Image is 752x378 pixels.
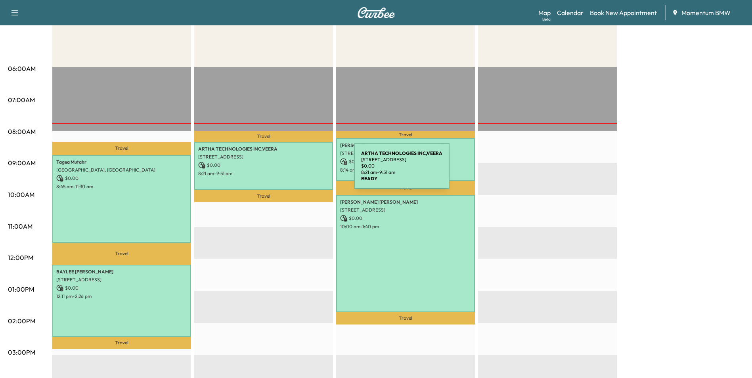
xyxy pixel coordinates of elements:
p: Travel [52,337,191,349]
p: 09:00AM [8,158,36,168]
span: Momentum BMW [681,8,731,17]
p: 8:14 am - 9:34 am [340,167,471,173]
p: Travel [194,131,333,142]
p: [GEOGRAPHIC_DATA], [GEOGRAPHIC_DATA] [56,167,187,173]
p: [PERSON_NAME] [PERSON_NAME] [340,199,471,205]
p: Travel [336,312,475,325]
p: 08:00AM [8,127,36,136]
img: Curbee Logo [357,7,395,18]
p: Travel [52,243,191,265]
p: [PERSON_NAME] [PERSON_NAME] [340,142,471,149]
p: 11:00AM [8,221,33,231]
div: Beta [542,16,551,22]
p: 03:00PM [8,347,35,357]
p: Travel [52,142,191,155]
p: 12:00PM [8,253,33,262]
p: 8:21 am - 9:51 am [198,170,329,177]
p: [STREET_ADDRESS] [56,277,187,283]
p: 10:00 am - 1:40 pm [340,223,471,230]
p: 8:45 am - 11:30 am [56,183,187,190]
p: [STREET_ADDRESS] [340,207,471,213]
p: $ 0.00 [198,162,329,169]
p: Tagea Mutahr [56,159,187,165]
p: 12:11 pm - 2:26 pm [56,293,187,300]
a: MapBeta [538,8,551,17]
p: [STREET_ADDRESS] [198,154,329,160]
p: BAYLEE [PERSON_NAME] [56,269,187,275]
a: Book New Appointment [590,8,657,17]
p: Travel [336,131,475,138]
p: [STREET_ADDRESS] [340,150,471,157]
p: ARTHA TECHNOLOGIES INC,VEERA [198,146,329,152]
p: 07:00AM [8,95,35,105]
p: 02:00PM [8,316,35,326]
p: $ 0.00 [56,284,187,292]
p: 01:00PM [8,284,34,294]
p: Travel [336,181,475,195]
p: 10:00AM [8,190,34,199]
p: $ 0.00 [340,158,471,165]
p: 06:00AM [8,64,36,73]
p: $ 0.00 [340,215,471,222]
p: Travel [194,190,333,202]
p: $ 0.00 [56,175,187,182]
a: Calendar [557,8,584,17]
